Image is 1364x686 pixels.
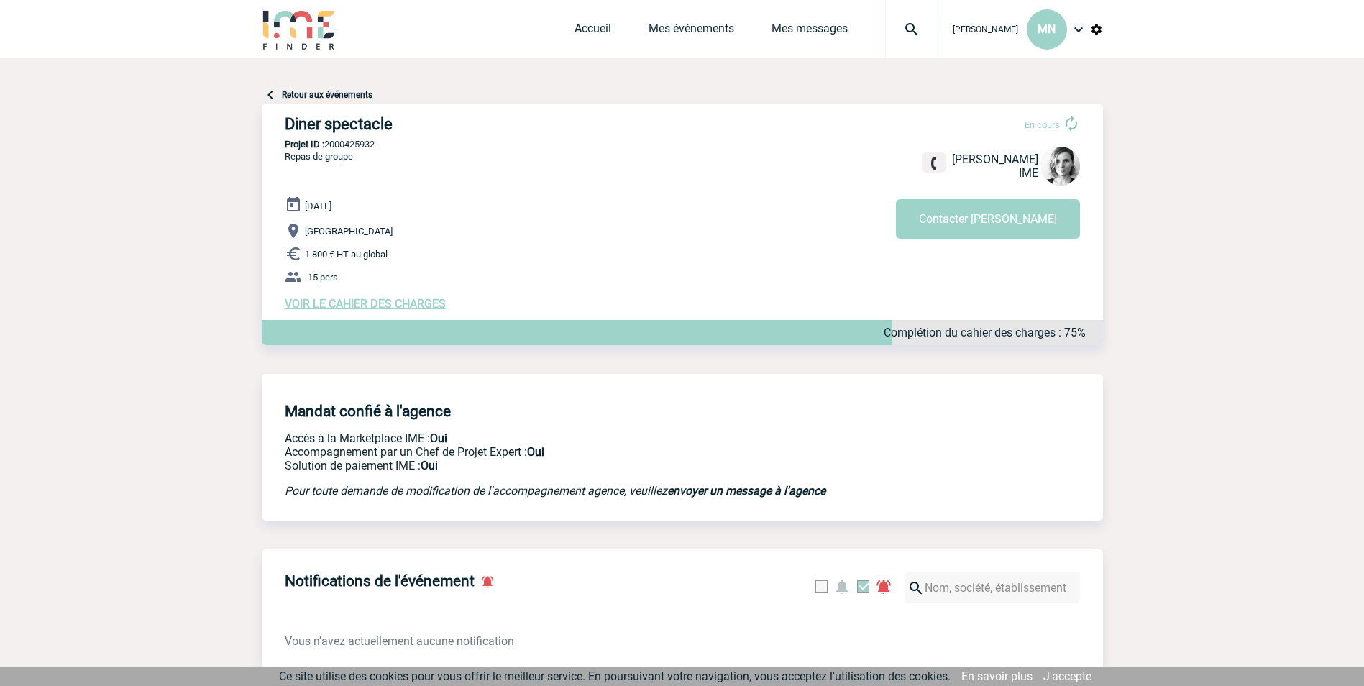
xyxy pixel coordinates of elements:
span: [GEOGRAPHIC_DATA] [305,226,393,237]
img: fixe.png [928,157,940,170]
p: Accès à la Marketplace IME : [285,431,882,445]
button: Contacter [PERSON_NAME] [896,199,1080,239]
span: [PERSON_NAME] [952,152,1038,166]
span: 15 pers. [308,272,340,283]
a: Accueil [575,22,611,42]
a: J'accepte [1043,669,1091,683]
em: Pour toute demande de modification de l'accompagnement agence, veuillez [285,484,825,498]
span: En cours [1025,119,1060,130]
p: Conformité aux process achat client, Prise en charge de la facturation, Mutualisation de plusieur... [285,459,882,472]
span: 1 800 € HT au global [305,249,388,260]
a: En savoir plus [961,669,1033,683]
a: Retour aux événements [282,90,372,100]
a: envoyer un message à l'agence [667,484,825,498]
span: Vous n'avez actuellement aucune notification [285,634,514,648]
h4: Notifications de l'événement [285,572,475,590]
span: IME [1019,166,1038,180]
span: [PERSON_NAME] [953,24,1018,35]
span: Repas de groupe [285,151,353,162]
b: Projet ID : [285,139,324,150]
p: Prestation payante [285,445,882,459]
span: [DATE] [305,201,331,211]
h4: Mandat confié à l'agence [285,403,451,420]
span: MN [1038,22,1056,36]
span: Ce site utilise des cookies pour vous offrir le meilleur service. En poursuivant votre navigation... [279,669,951,683]
a: VOIR LE CAHIER DES CHARGES [285,297,446,311]
a: Mes messages [772,22,848,42]
p: 2000425932 [262,139,1103,150]
a: Mes événements [649,22,734,42]
b: Oui [430,431,447,445]
b: Oui [527,445,544,459]
img: IME-Finder [262,9,337,50]
h3: Diner spectacle [285,115,716,133]
b: Oui [421,459,438,472]
img: 103019-1.png [1041,147,1080,186]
